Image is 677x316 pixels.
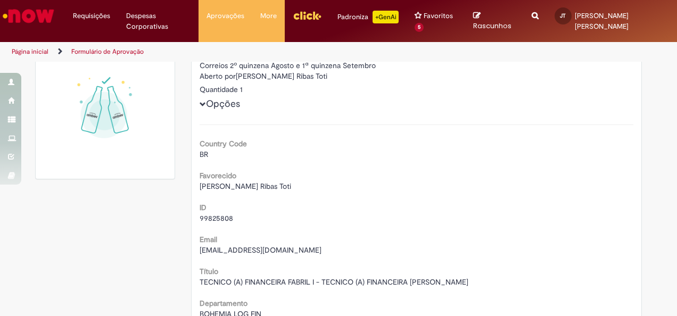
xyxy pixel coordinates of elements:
[415,23,424,32] span: 5
[200,149,208,159] span: BR
[560,12,566,19] span: JT
[200,298,247,308] b: Departamento
[200,267,218,276] b: Título
[200,139,247,148] b: Country Code
[293,7,321,23] img: click_logo_yellow_360x200.png
[12,47,48,56] a: Página inicial
[8,42,443,62] ul: Trilhas de página
[44,48,167,171] img: sucesso_1.gif
[200,60,634,71] div: Correios 2º quinzena Agosto e 1ª quinzena Setembro
[575,11,629,31] span: [PERSON_NAME] [PERSON_NAME]
[260,11,277,21] span: More
[424,11,453,21] span: Favoritos
[200,181,291,191] span: [PERSON_NAME] Ribas Toti
[200,245,321,255] span: [EMAIL_ADDRESS][DOMAIN_NAME]
[73,11,110,21] span: Requisições
[473,11,516,31] a: Rascunhos
[1,5,56,27] img: ServiceNow
[373,11,399,23] p: +GenAi
[71,47,144,56] a: Formulário de Aprovação
[200,84,634,95] div: Quantidade 1
[200,277,468,287] span: TECNICO (A) FINANCEIRA FABRIL I - TECNICO (A) FINANCEIRA [PERSON_NAME]
[200,171,236,180] b: Favorecido
[473,21,511,31] span: Rascunhos
[126,11,191,32] span: Despesas Corporativas
[200,213,233,223] span: 99825808
[337,11,399,23] div: Padroniza
[200,71,236,81] label: Aberto por
[200,203,207,212] b: ID
[207,11,244,21] span: Aprovações
[200,71,634,84] div: [PERSON_NAME] Ribas Toti
[200,235,217,244] b: Email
